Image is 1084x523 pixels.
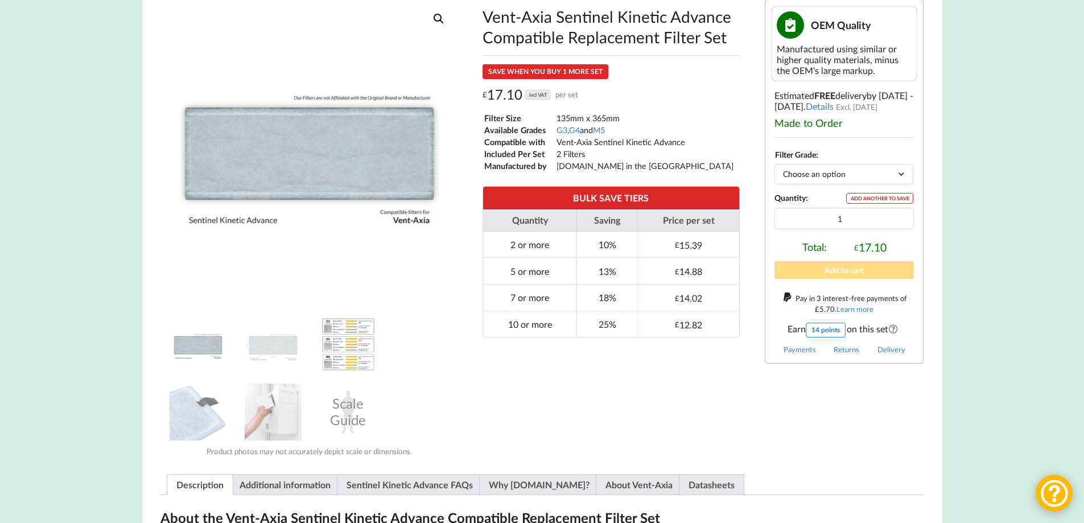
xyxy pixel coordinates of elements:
td: 18% [576,284,637,311]
td: 13% [576,257,637,284]
img: A Table showing a comparison between G3, G4 and M5 for MVHR Filters and their efficiency at captu... [320,316,377,373]
img: Dimensions and Filter Grade of the Vent-Axia Sentinel Kinetic Advance Compatible MVHR Filter Repl... [245,316,302,373]
a: Additional information [240,475,331,495]
img: MVHR Filter with a Black Tag [170,384,226,440]
span: Excl. [DATE] [836,102,877,112]
a: Details [806,101,834,112]
td: 25% [576,311,637,337]
div: Manufactured using similar or higher quality materials, minus the OEM's large markup. [777,43,912,76]
td: Manufactured by [484,160,555,171]
img: Vent-Axia Sentinel Kinetic Advance Compatible MVHR Filter Replacement Set from MVHR.shop [170,316,226,373]
h1: Vent-Axia Sentinel Kinetic Advance Compatible Replacement Filter Set [483,6,740,47]
span: Total: [802,241,827,254]
div: incl VAT [525,89,551,100]
th: Price per set [637,209,739,232]
span: £ [854,243,859,252]
img: Installing an MVHR Filter [245,384,302,440]
div: 17.10 [483,86,579,104]
a: Datasheets [689,475,735,495]
a: M5 [593,125,605,135]
div: Product photos may not accurately depict scale or dimensions. [160,447,458,456]
a: Learn more [836,304,873,314]
a: Returns [834,345,859,354]
a: Payments [784,345,816,354]
a: Description [176,475,224,495]
td: 10% [576,232,637,258]
div: 14 points [806,323,846,337]
span: £ [675,267,679,276]
th: Quantity [483,209,577,232]
td: 10 or more [483,311,577,337]
span: OEM Quality [811,19,871,31]
td: Vent-Axia Sentinel Kinetic Advance [556,137,734,147]
span: £ [815,304,819,314]
td: 7 or more [483,284,577,311]
a: About Vent-Axia [605,475,673,495]
span: £ [675,240,679,249]
div: Made to Order [774,117,914,129]
span: by [DATE] - [DATE] [774,90,913,112]
div: 5.70 [815,304,835,314]
td: 2 or more [483,232,577,258]
div: 15.39 [675,240,702,250]
span: £ [675,320,679,329]
div: SAVE WHEN YOU BUY 1 MORE SET [483,64,608,79]
td: , and [556,125,734,135]
div: 14.88 [675,266,702,277]
b: FREE [814,90,835,101]
label: Filter Grade [775,150,816,159]
button: Add to cart [774,261,914,279]
input: Product quantity [774,208,914,229]
td: 135mm x 365mm [556,113,734,123]
a: Why [DOMAIN_NAME]? [489,475,590,495]
td: Compatible with [484,137,555,147]
div: 17.10 [854,241,887,254]
span: Earn on this set [774,323,914,337]
span: Pay in 3 interest-free payments of . [796,294,907,314]
a: G3 [557,125,567,135]
th: BULK SAVE TIERS [483,187,739,209]
th: Saving [576,209,637,232]
span: £ [483,86,487,104]
td: [DOMAIN_NAME] in the [GEOGRAPHIC_DATA] [556,160,734,171]
a: Delivery [877,345,905,354]
a: View full-screen image gallery [428,9,449,29]
span: per set [555,86,578,104]
td: Filter Size [484,113,555,123]
span: £ [675,294,679,303]
a: G4 [569,125,580,135]
div: 12.82 [675,319,702,330]
td: 2 Filters [556,149,734,159]
div: 14.02 [675,293,702,303]
td: 5 or more [483,257,577,284]
div: Scale Guide [320,384,377,440]
a: Sentinel Kinetic Advance FAQs [347,475,473,495]
td: Available Grades [484,125,555,135]
td: Included Per Set [484,149,555,159]
div: ADD ANOTHER TO SAVE [846,193,913,204]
